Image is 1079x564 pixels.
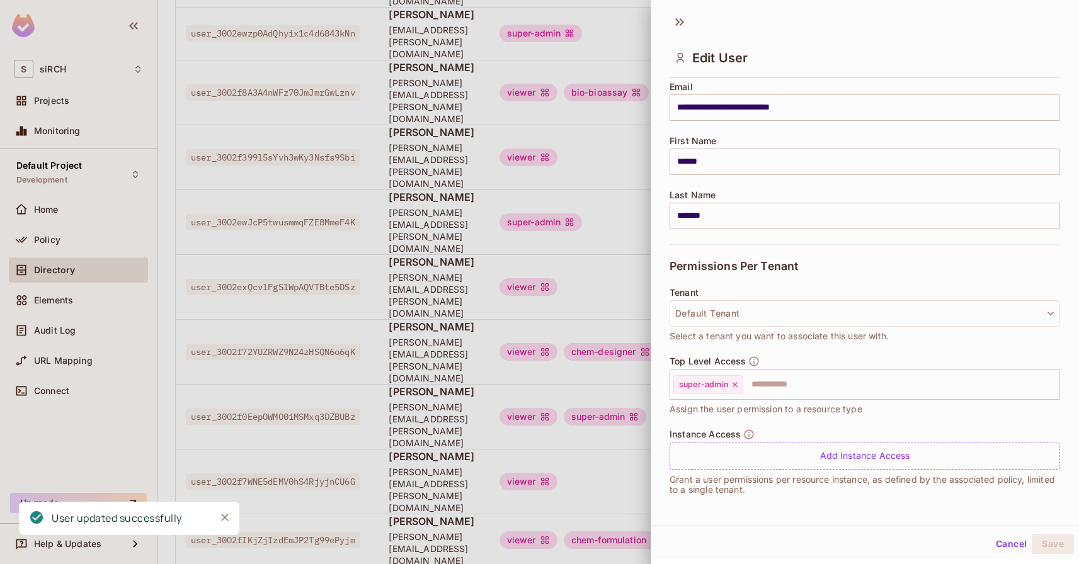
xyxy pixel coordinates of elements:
[670,429,741,439] span: Instance Access
[673,375,743,394] div: super-admin
[670,402,862,416] span: Assign the user permission to a resource type
[670,475,1060,495] p: Grant a user permissions per resource instance, as defined by the associated policy, limited to a...
[670,300,1060,327] button: Default Tenant
[670,329,889,343] span: Select a tenant you want to associate this user with.
[670,443,1060,470] div: Add Instance Access
[670,356,746,366] span: Top Level Access
[670,82,693,92] span: Email
[679,380,728,390] span: super-admin
[215,508,234,527] button: Close
[991,534,1032,554] button: Cancel
[52,510,182,526] div: User updated successfully
[670,190,716,200] span: Last Name
[670,288,699,298] span: Tenant
[670,260,798,273] span: Permissions Per Tenant
[1032,534,1074,554] button: Save
[692,50,748,65] span: Edit User
[1053,383,1056,385] button: Open
[670,136,717,146] span: First Name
